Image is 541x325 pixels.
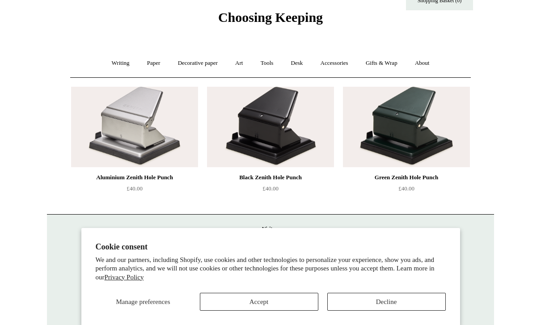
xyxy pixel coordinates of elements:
[218,10,323,25] span: Choosing Keeping
[200,293,318,311] button: Accept
[262,185,279,192] span: £40.00
[116,298,170,305] span: Manage preferences
[56,224,485,299] p: [STREET_ADDRESS] London WC2H 9NS [DATE] - [DATE] 10:30am to 5:30pm [DATE] 10.30am to 6pm [DATE] 1...
[104,51,138,75] a: Writing
[71,87,198,167] a: Aluminium Zenith Hole Punch Aluminium Zenith Hole Punch
[207,172,334,209] a: Black Zenith Hole Punch £40.00
[345,172,468,183] div: Green Zenith Hole Punch
[343,87,470,167] a: Green Zenith Hole Punch Green Zenith Hole Punch
[227,51,251,75] a: Art
[207,87,334,167] a: Black Zenith Hole Punch Black Zenith Hole Punch
[71,87,198,167] img: Aluminium Zenith Hole Punch
[358,51,406,75] a: Gifts & Wrap
[398,185,414,192] span: £40.00
[327,293,446,311] button: Decline
[127,185,143,192] span: £40.00
[262,226,279,232] strong: Visit us
[139,51,169,75] a: Paper
[105,274,144,281] a: Privacy Policy
[253,51,282,75] a: Tools
[313,51,356,75] a: Accessories
[218,17,323,23] a: Choosing Keeping
[170,51,226,75] a: Decorative paper
[407,51,438,75] a: About
[343,87,470,167] img: Green Zenith Hole Punch
[73,172,196,183] div: Aluminium Zenith Hole Punch
[343,172,470,209] a: Green Zenith Hole Punch £40.00
[96,242,446,252] h2: Cookie consent
[207,87,334,167] img: Black Zenith Hole Punch
[209,172,332,183] div: Black Zenith Hole Punch
[71,172,198,209] a: Aluminium Zenith Hole Punch £40.00
[96,293,191,311] button: Manage preferences
[96,256,446,282] p: We and our partners, including Shopify, use cookies and other technologies to personalize your ex...
[283,51,311,75] a: Desk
